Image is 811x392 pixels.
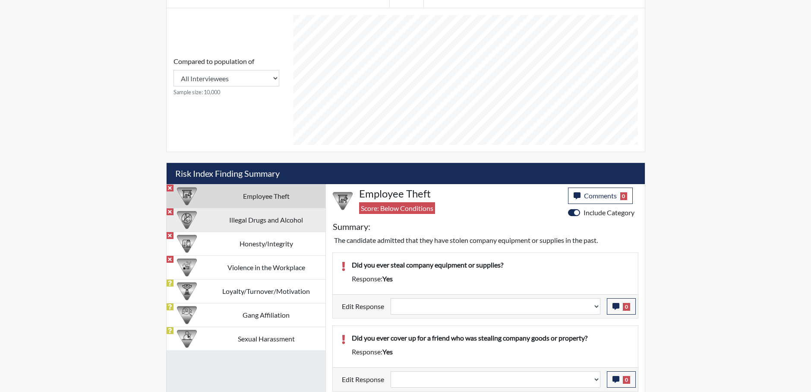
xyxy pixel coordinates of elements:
[167,163,645,184] h5: Risk Index Finding Summary
[384,371,607,388] div: Update the test taker's response, the change might impact the score
[345,347,636,357] div: Response:
[207,184,325,208] td: Employee Theft
[177,210,197,230] img: CATEGORY%20ICON-12.0f6f1024.png
[177,305,197,325] img: CATEGORY%20ICON-02.2c5dd649.png
[623,303,630,311] span: 0
[342,298,384,315] label: Edit Response
[177,329,197,349] img: CATEGORY%20ICON-23.dd685920.png
[177,234,197,254] img: CATEGORY%20ICON-11.a5f294f4.png
[207,255,325,279] td: Violence in the Workplace
[607,298,636,315] button: 0
[207,208,325,232] td: Illegal Drugs and Alcohol
[207,303,325,327] td: Gang Affiliation
[333,221,370,232] h5: Summary:
[359,202,435,214] span: Score: Below Conditions
[352,260,629,270] p: Did you ever steal company equipment or supplies?
[334,235,637,245] p: The candidate admitted that they have stolen company equipment or supplies in the past.
[207,327,325,351] td: Sexual Harassment
[333,191,353,211] img: CATEGORY%20ICON-07.58b65e52.png
[342,371,384,388] label: Edit Response
[568,188,633,204] button: Comments0
[174,56,254,67] label: Compared to population of
[174,88,279,96] small: Sample size: 10,000
[359,188,562,200] h4: Employee Theft
[584,207,634,218] label: Include Category
[584,191,617,200] span: Comments
[384,298,607,315] div: Update the test taker's response, the change might impact the score
[607,371,636,388] button: 0
[623,376,630,384] span: 0
[207,232,325,255] td: Honesty/Integrity
[174,56,279,96] div: Consistency Score comparison among population
[177,186,197,206] img: CATEGORY%20ICON-07.58b65e52.png
[177,281,197,301] img: CATEGORY%20ICON-17.40ef8247.png
[352,333,629,343] p: Did you ever cover up for a friend who was stealing company goods or property?
[382,274,393,283] span: yes
[345,274,636,284] div: Response:
[620,192,628,200] span: 0
[177,258,197,277] img: CATEGORY%20ICON-26.eccbb84f.png
[207,279,325,303] td: Loyalty/Turnover/Motivation
[382,347,393,356] span: yes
